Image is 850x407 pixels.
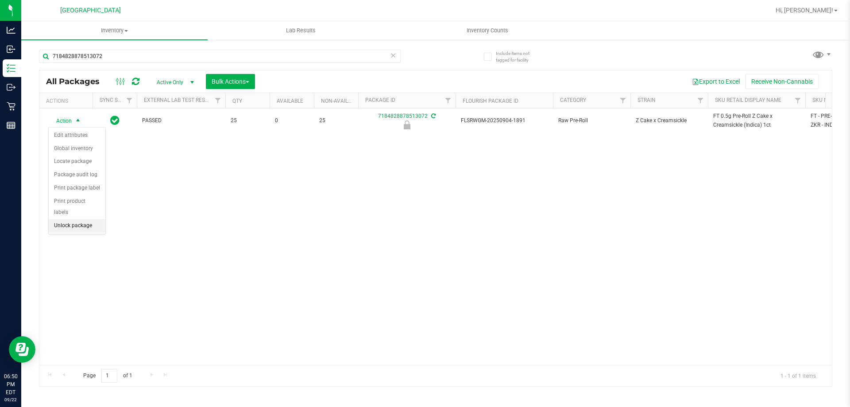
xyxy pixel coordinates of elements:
iframe: Resource center [9,336,35,363]
inline-svg: Inbound [7,45,15,54]
a: External Lab Test Result [144,97,213,103]
li: Unlock package [49,219,105,233]
a: Filter [122,93,137,108]
button: Receive Non-Cannabis [746,74,819,89]
span: Page of 1 [76,369,139,383]
a: Qty [232,98,242,104]
span: PASSED [142,116,220,125]
a: Filter [791,93,805,108]
span: 25 [319,116,353,125]
button: Bulk Actions [206,74,255,89]
a: Filter [211,93,225,108]
span: In Sync [110,114,120,127]
a: Non-Available [321,98,360,104]
a: Flourish Package ID [463,98,518,104]
a: Filter [693,93,708,108]
span: 0 [275,116,309,125]
span: FLSRWGM-20250904-1891 [461,116,548,125]
li: Locate package [49,155,105,168]
inline-svg: Retail [7,102,15,111]
span: All Packages [46,77,108,86]
inline-svg: Inventory [7,64,15,73]
button: Export to Excel [686,74,746,89]
span: Sync from Compliance System [430,113,436,119]
a: Inventory [21,21,208,40]
p: 09/22 [4,396,17,403]
li: Print product labels [49,195,105,219]
inline-svg: Outbound [7,83,15,92]
li: Package audit log [49,168,105,182]
a: Sku Retail Display Name [715,97,781,103]
a: Lab Results [208,21,394,40]
span: Inventory [21,27,208,35]
span: select [73,115,84,127]
span: [GEOGRAPHIC_DATA] [60,7,121,14]
li: Edit attributes [49,129,105,142]
div: Actions [46,98,89,104]
inline-svg: Analytics [7,26,15,35]
div: Newly Received [357,120,457,129]
span: Bulk Actions [212,78,249,85]
span: Hi, [PERSON_NAME]! [776,7,833,14]
p: 06:50 PM EDT [4,372,17,396]
span: 25 [231,116,264,125]
span: Lab Results [274,27,328,35]
li: Global inventory [49,142,105,155]
span: Inventory Counts [455,27,520,35]
a: Category [560,97,586,103]
a: Available [277,98,303,104]
input: Search Package ID, Item Name, SKU, Lot or Part Number... [39,50,401,63]
span: 1 - 1 of 1 items [773,369,823,382]
span: Clear [390,50,396,61]
inline-svg: Reports [7,121,15,130]
a: Sync Status [100,97,134,103]
span: Z Cake x Creamsickle [636,116,703,125]
a: Inventory Counts [394,21,580,40]
span: Action [48,115,72,127]
a: Filter [441,93,456,108]
a: 7184828878513072 [378,113,428,119]
a: SKU Name [812,97,839,103]
input: 1 [101,369,117,383]
span: FT 0.5g Pre-Roll Z Cake x Creamsickle (Indica) 1ct [713,112,800,129]
a: Strain [637,97,656,103]
a: Filter [616,93,630,108]
a: Package ID [365,97,395,103]
li: Print package label [49,182,105,195]
span: Include items not tagged for facility [496,50,540,63]
span: Raw Pre-Roll [558,116,625,125]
